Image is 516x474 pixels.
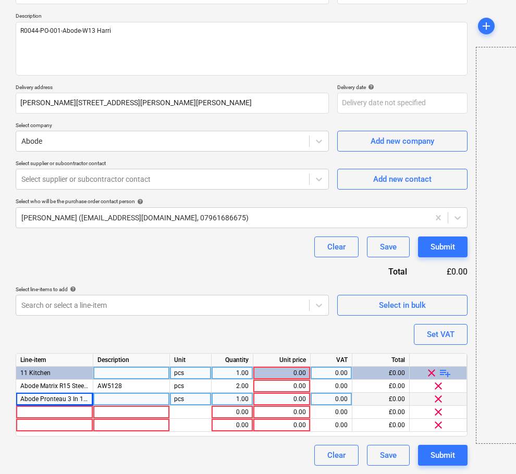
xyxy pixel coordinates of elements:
[371,134,434,148] div: Add new company
[314,236,359,257] button: Clear
[352,380,410,393] div: £0.00
[425,367,438,379] span: clear
[16,22,468,76] textarea: R0044-PO-001-Abode-W13 Harri
[216,380,249,393] div: 2.00
[93,380,170,393] div: AW5128
[16,160,329,169] p: Select supplier or subcontractor contact
[170,354,212,367] div: Unit
[337,131,468,152] button: Add new company
[414,324,468,345] button: Set VAT
[337,295,468,316] button: Select in bulk
[480,20,493,32] span: add
[352,367,410,380] div: £0.00
[216,367,249,380] div: 1.00
[418,236,468,257] button: Submit
[20,382,232,390] span: Abode Matrix R15 Steel Undermount Sink 1.0 Bowl Extra Large Undermount
[327,240,346,254] div: Clear
[352,354,410,367] div: Total
[216,393,249,406] div: 1.00
[379,298,426,312] div: Select in bulk
[418,445,468,466] button: Submit
[257,380,306,393] div: 0.00
[68,286,76,292] span: help
[431,240,455,254] div: Submit
[337,93,468,114] input: Delivery date not specified
[257,367,306,380] div: 0.00
[315,380,348,393] div: 0.00
[16,13,468,21] p: Description
[315,393,348,406] div: 0.00
[311,354,352,367] div: VAT
[432,419,445,431] span: clear
[380,448,397,462] div: Save
[352,419,410,432] div: £0.00
[464,424,516,474] iframe: Chat Widget
[432,380,445,392] span: clear
[427,328,454,341] div: Set VAT
[314,445,359,466] button: Clear
[170,367,212,380] div: pcs
[315,419,348,432] div: 0.00
[16,354,93,367] div: Line-item
[432,406,445,418] span: clear
[366,84,374,90] span: help
[257,419,306,432] div: 0.00
[170,380,212,393] div: pcs
[380,240,397,254] div: Save
[352,393,410,406] div: £0.00
[337,84,468,91] div: Delivery date
[327,448,346,462] div: Clear
[315,406,348,419] div: 0.00
[315,367,348,380] div: 0.00
[432,393,445,405] span: clear
[16,122,329,131] p: Select company
[367,445,410,466] button: Save
[212,354,253,367] div: Quantity
[332,266,424,278] div: Total
[16,286,329,293] div: Select line-items to add
[20,395,272,403] span: Abode Pronteau 3 In 1 With Proboil.2x Prothia Slimline Monobloc Swan Chrome
[93,354,170,367] div: Description
[16,198,468,205] div: Select who will be the purchase order contact person
[257,393,306,406] div: 0.00
[337,169,468,190] button: Add new contact
[135,198,143,205] span: help
[20,369,51,377] span: 11 Kitchen
[216,419,249,432] div: 0.00
[373,172,432,186] div: Add new contact
[253,354,311,367] div: Unit price
[439,367,451,379] span: playlist_add
[424,266,468,278] div: £0.00
[170,393,212,406] div: pcs
[16,84,329,93] p: Delivery address
[352,406,410,419] div: £0.00
[16,93,329,114] input: Delivery address
[257,406,306,419] div: 0.00
[216,406,249,419] div: 0.00
[367,236,410,257] button: Save
[431,448,455,462] div: Submit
